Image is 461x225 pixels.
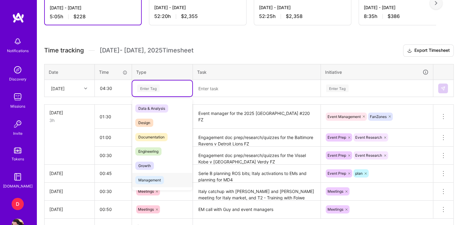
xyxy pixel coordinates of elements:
[355,171,363,176] span: plan
[326,84,349,93] div: Enter Tag
[12,118,24,130] img: Invite
[135,133,168,141] span: Documentation
[49,188,90,195] div: [DATE]
[135,119,153,127] span: Design
[49,170,90,177] div: [DATE]
[328,153,346,158] span: Event Prep
[84,87,87,90] i: icon Chevron
[12,198,24,210] div: D
[135,176,164,184] span: Management
[193,183,320,200] textarea: Italy catchup with [PERSON_NAME] and [PERSON_NAME] meeting for Italy market, and T2 - Training wi...
[407,48,412,54] i: icon Download
[51,85,65,91] div: [DATE]
[193,64,321,80] th: Task
[95,80,131,96] input: HH:MM
[44,64,95,80] th: Date
[181,13,198,20] span: $2,355
[286,13,303,20] span: $2,358
[328,114,361,119] span: Event Management
[193,165,320,182] textarea: Serie B planning ROS bits; Italy activations to EMs and planning for MD4
[95,201,132,217] input: HH:MM
[328,171,346,176] span: Event Prep
[12,12,24,23] img: logo
[14,148,21,153] img: tokens
[154,13,241,20] div: 52:20 h
[388,13,400,20] span: $386
[137,84,160,93] div: Enter Tag
[10,198,25,210] a: D
[7,48,29,54] div: Notifications
[12,171,24,183] img: guide book
[135,162,154,170] span: Growth
[95,147,132,163] input: HH:MM
[355,153,382,158] span: Event Research
[325,69,429,76] div: Initiative
[100,47,193,54] span: [DATE] - [DATE] , 2025 Timesheet
[259,4,346,11] div: [DATE] - [DATE]
[73,13,86,20] span: $228
[95,183,132,199] input: HH:MM
[135,104,168,112] span: Data & Analysis
[193,201,320,218] textarea: EM call with Guy and event managers
[12,156,24,162] div: Tokens
[193,147,320,164] textarea: Engagement doc prep/research/quizzes for the Vissel Kobe v [GEOGRAPHIC_DATA] Verdy FZ
[193,105,320,128] textarea: Event manager for the 2025 [GEOGRAPHIC_DATA] #220 FZ
[435,1,437,5] img: right
[50,13,136,20] div: 5:05 h
[193,129,320,146] textarea: Engagement doc prep/research/quizzes for the Baltimore Ravens v Detroit Lions FZ
[9,76,27,82] div: Discovery
[132,64,193,80] th: Type
[328,135,346,140] span: Event Prep
[12,64,24,76] img: discovery
[95,129,132,145] input: HH:MM
[364,4,451,11] div: [DATE] - [DATE]
[441,86,445,91] img: Submit
[403,45,454,57] button: Export Timesheet
[49,109,90,116] div: [DATE]
[95,165,132,181] input: HH:MM
[328,189,343,194] span: Meetings
[95,109,132,125] input: HH:MM
[328,207,343,212] span: Meetings
[135,147,161,155] span: Engineering
[3,183,33,189] div: [DOMAIN_NAME]
[99,69,127,75] div: Time
[44,47,84,54] span: Time tracking
[259,13,346,20] div: 52:25 h
[138,207,154,212] span: Meetings
[50,5,136,11] div: [DATE] - [DATE]
[10,103,25,109] div: Missions
[12,91,24,103] img: teamwork
[355,135,382,140] span: Event Research
[12,35,24,48] img: bell
[154,4,241,11] div: [DATE] - [DATE]
[13,130,23,137] div: Invite
[49,117,90,123] div: 3h
[364,13,451,20] div: 8:35 h
[370,114,387,119] span: FanZones
[138,189,154,194] span: Meetings
[49,206,90,212] div: [DATE]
